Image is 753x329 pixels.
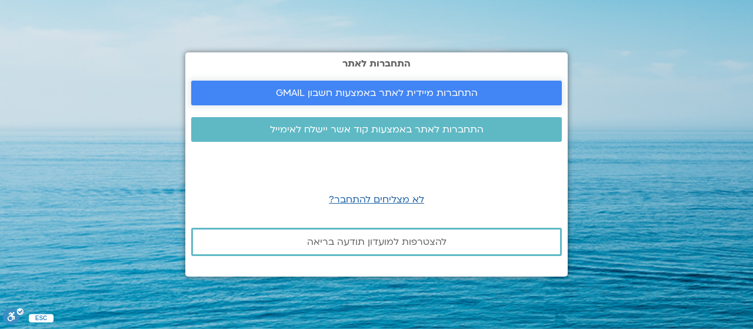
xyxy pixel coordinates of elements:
[191,81,562,105] a: התחברות מיידית לאתר באמצעות חשבון GMAIL
[270,124,484,135] span: התחברות לאתר באמצעות קוד אשר יישלח לאימייל
[191,228,562,256] a: להצטרפות למועדון תודעה בריאה
[276,88,478,98] span: התחברות מיידית לאתר באמצעות חשבון GMAIL
[191,117,562,142] a: התחברות לאתר באמצעות קוד אשר יישלח לאימייל
[329,193,424,206] a: לא מצליחים להתחבר?
[191,58,562,69] h2: התחברות לאתר
[307,237,447,247] span: להצטרפות למועדון תודעה בריאה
